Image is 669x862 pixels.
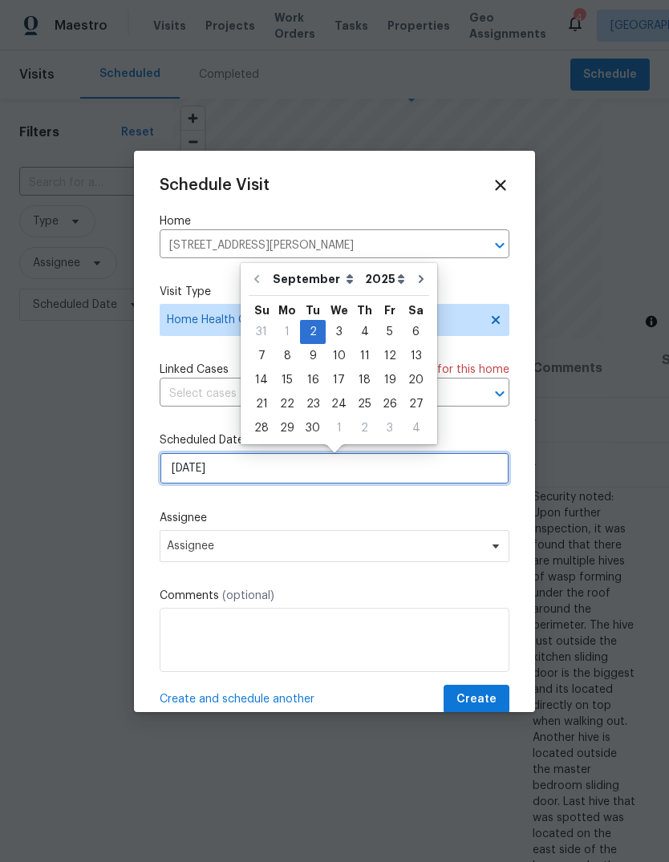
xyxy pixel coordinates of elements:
span: Home Health Checkup [167,312,479,328]
div: Mon Sep 01 2025 [274,320,300,344]
div: Thu Sep 18 2025 [352,368,377,392]
span: Create [456,690,497,710]
div: Thu Sep 11 2025 [352,344,377,368]
div: 3 [377,417,403,439]
div: Sun Sep 28 2025 [249,416,274,440]
div: 25 [352,393,377,415]
div: 2 [352,417,377,439]
div: Sun Sep 21 2025 [249,392,274,416]
div: Tue Sep 09 2025 [300,344,326,368]
div: Sat Oct 04 2025 [403,416,429,440]
div: 13 [403,345,429,367]
div: 28 [249,417,274,439]
div: Mon Sep 15 2025 [274,368,300,392]
span: (optional) [222,590,274,601]
div: 15 [274,369,300,391]
div: 8 [274,345,300,367]
div: Sun Sep 14 2025 [249,368,274,392]
div: 4 [352,321,377,343]
abbr: Wednesday [330,305,348,316]
div: Fri Oct 03 2025 [377,416,403,440]
div: 7 [249,345,274,367]
abbr: Thursday [357,305,372,316]
div: Sun Aug 31 2025 [249,320,274,344]
div: Thu Sep 04 2025 [352,320,377,344]
div: 16 [300,369,326,391]
div: Fri Sep 05 2025 [377,320,403,344]
div: 21 [249,393,274,415]
div: Thu Oct 02 2025 [352,416,377,440]
div: 1 [274,321,300,343]
select: Month [269,267,361,291]
div: 19 [377,369,403,391]
abbr: Friday [384,305,395,316]
div: Wed Sep 03 2025 [326,320,352,344]
abbr: Tuesday [306,305,320,316]
div: 5 [377,321,403,343]
div: Wed Sep 17 2025 [326,368,352,392]
label: Assignee [160,510,509,526]
div: Sat Sep 27 2025 [403,392,429,416]
button: Go to next month [409,263,433,295]
div: Wed Oct 01 2025 [326,416,352,440]
label: Visit Type [160,284,509,300]
div: 22 [274,393,300,415]
input: Enter in an address [160,233,464,258]
input: M/D/YYYY [160,452,509,484]
div: Tue Sep 02 2025 [300,320,326,344]
label: Comments [160,588,509,604]
div: 10 [326,345,352,367]
abbr: Sunday [254,305,270,316]
div: 31 [249,321,274,343]
input: Select cases [160,382,464,407]
div: 2 [300,321,326,343]
div: Tue Sep 23 2025 [300,392,326,416]
div: Tue Sep 16 2025 [300,368,326,392]
span: Assignee [167,540,481,552]
div: Fri Sep 26 2025 [377,392,403,416]
label: Scheduled Date [160,432,509,448]
button: Open [489,382,511,405]
button: Go to previous month [245,263,269,295]
div: Wed Sep 10 2025 [326,344,352,368]
div: Fri Sep 19 2025 [377,368,403,392]
span: Close [492,176,509,194]
abbr: Saturday [408,305,424,316]
div: 29 [274,417,300,439]
div: 12 [377,345,403,367]
abbr: Monday [278,305,296,316]
div: 11 [352,345,377,367]
div: Mon Sep 22 2025 [274,392,300,416]
div: 23 [300,393,326,415]
div: 4 [403,417,429,439]
div: 24 [326,393,352,415]
div: 14 [249,369,274,391]
div: 30 [300,417,326,439]
span: Linked Cases [160,362,229,378]
div: Wed Sep 24 2025 [326,392,352,416]
div: Sat Sep 06 2025 [403,320,429,344]
div: Tue Sep 30 2025 [300,416,326,440]
div: Fri Sep 12 2025 [377,344,403,368]
button: Open [489,234,511,257]
div: 6 [403,321,429,343]
select: Year [361,267,409,291]
label: Home [160,213,509,229]
div: Mon Sep 29 2025 [274,416,300,440]
div: Sun Sep 07 2025 [249,344,274,368]
div: 27 [403,393,429,415]
div: 9 [300,345,326,367]
div: 1 [326,417,352,439]
div: 26 [377,393,403,415]
div: Thu Sep 25 2025 [352,392,377,416]
span: Schedule Visit [160,177,270,193]
span: Create and schedule another [160,691,314,707]
div: Mon Sep 08 2025 [274,344,300,368]
div: 18 [352,369,377,391]
div: 3 [326,321,352,343]
div: 20 [403,369,429,391]
button: Create [444,685,509,714]
div: Sat Sep 13 2025 [403,344,429,368]
div: Sat Sep 20 2025 [403,368,429,392]
div: 17 [326,369,352,391]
